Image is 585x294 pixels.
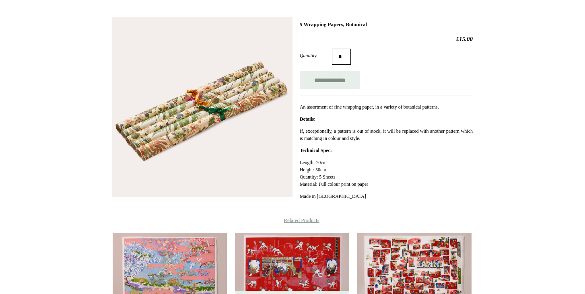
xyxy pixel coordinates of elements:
p: Made in [GEOGRAPHIC_DATA] [300,193,473,200]
img: 5 Wrapping Papers, Botanical [112,17,292,197]
strong: Technical Spec: [300,148,332,153]
h1: 5 Wrapping Papers, Botanical [300,21,473,28]
h2: £15.00 [300,35,473,43]
p: If, exceptionally, a pattern is out of stock, it will be replaced with another pattern which is m... [300,127,473,142]
p: An assortment of fine wrapping paper, in a variety of botanical patterns. [300,103,473,111]
strong: Details: [300,116,315,122]
p: Length: 70cm Height: 50cm Quantity: 5 Sheets Material: Full colour print on paper [300,159,473,188]
label: Quantity [300,52,332,59]
h4: Related Products [91,217,494,224]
